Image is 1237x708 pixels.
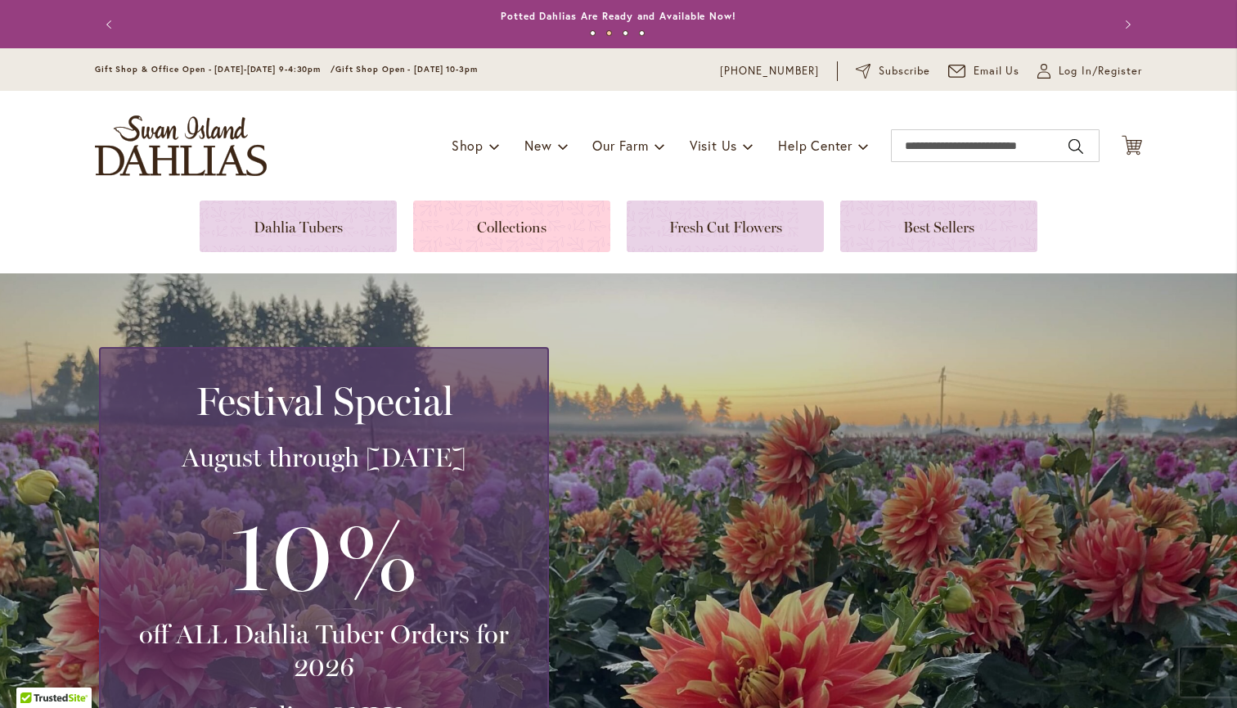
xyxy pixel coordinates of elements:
h2: Festival Special [120,378,528,424]
h3: 10% [120,490,528,618]
span: Log In/Register [1059,63,1142,79]
h3: off ALL Dahlia Tuber Orders for 2026 [120,618,528,683]
a: Log In/Register [1037,63,1142,79]
span: Subscribe [879,63,930,79]
button: Next [1109,8,1142,41]
button: 2 of 4 [606,30,612,36]
span: Gift Shop Open - [DATE] 10-3pm [335,64,478,74]
a: Potted Dahlias Are Ready and Available Now! [501,10,736,22]
button: 3 of 4 [623,30,628,36]
span: Our Farm [592,137,648,154]
a: [PHONE_NUMBER] [720,63,819,79]
span: Email Us [974,63,1020,79]
span: Shop [452,137,484,154]
span: Visit Us [690,137,737,154]
a: store logo [95,115,267,176]
button: Previous [95,8,128,41]
span: Help Center [778,137,852,154]
h3: August through [DATE] [120,441,528,474]
span: New [524,137,551,154]
a: Email Us [948,63,1020,79]
span: Gift Shop & Office Open - [DATE]-[DATE] 9-4:30pm / [95,64,335,74]
a: Subscribe [856,63,930,79]
button: 4 of 4 [639,30,645,36]
button: 1 of 4 [590,30,596,36]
